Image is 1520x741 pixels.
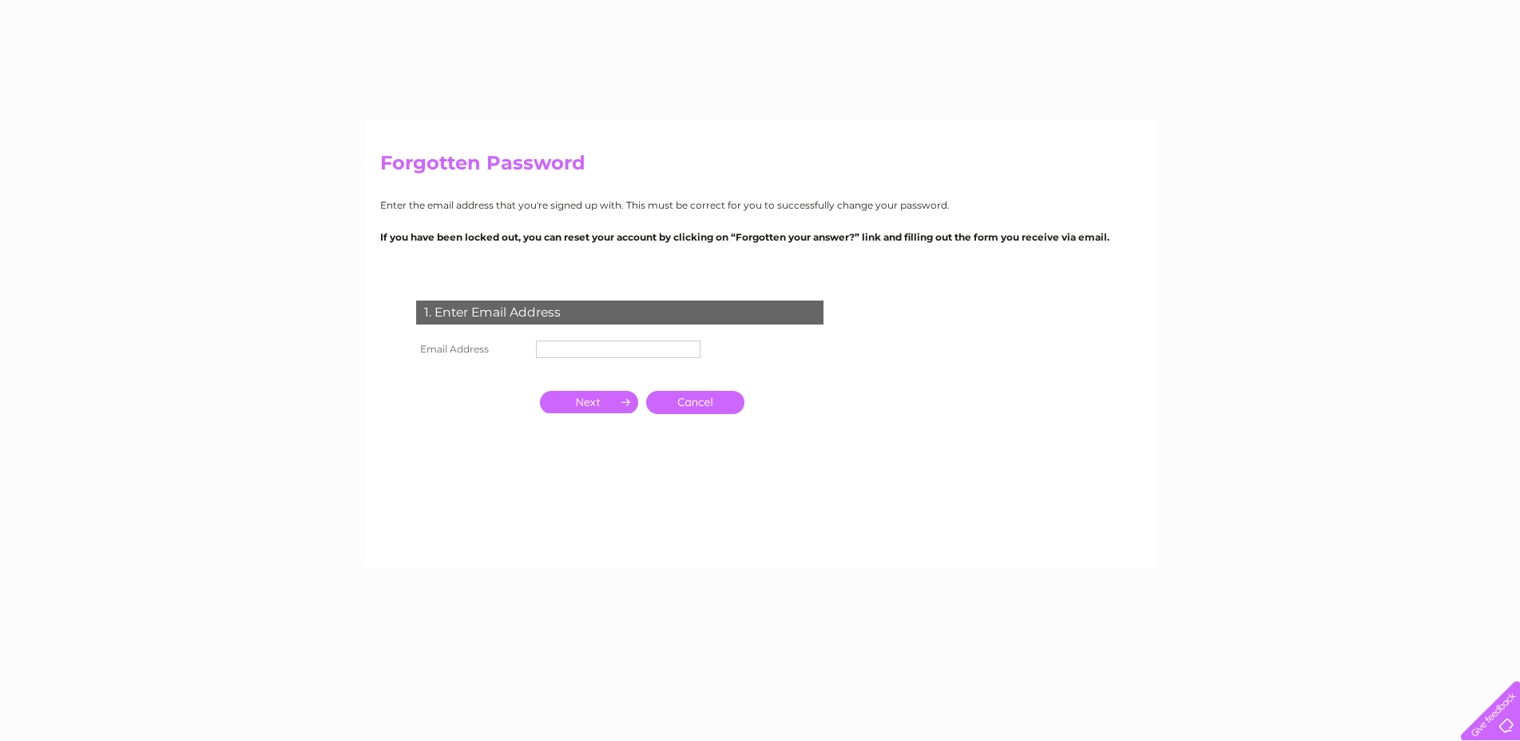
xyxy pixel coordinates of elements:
[412,337,532,362] th: Email Address
[380,229,1141,245] p: If you have been locked out, you can reset your account by clicking on “Forgotten your answer?” l...
[380,152,1141,182] h2: Forgotten Password
[416,301,823,325] div: 1. Enter Email Address
[380,197,1141,213] p: Enter the email address that you're signed up with. This must be correct for you to successfully ...
[646,391,744,414] a: Cancel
